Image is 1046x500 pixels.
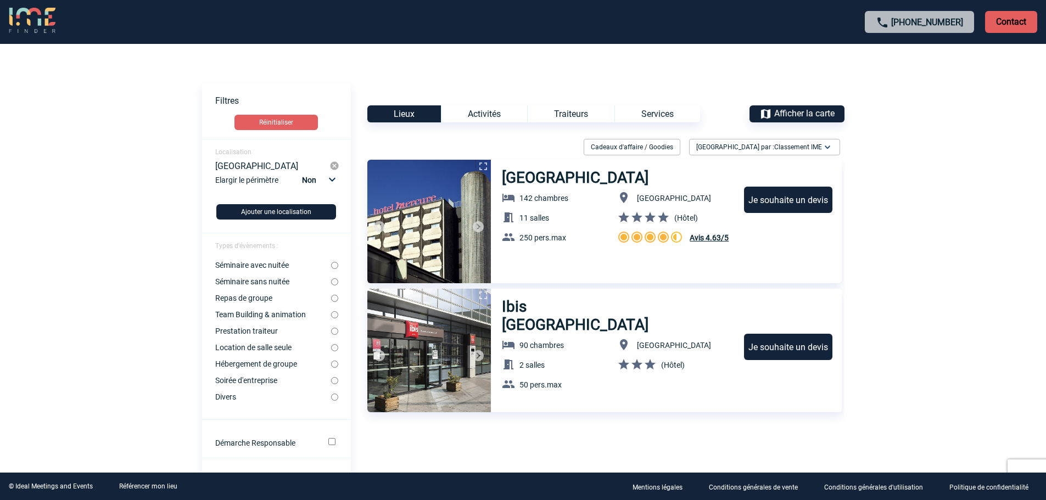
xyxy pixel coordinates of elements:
label: Team Building & animation [215,310,331,319]
span: Avis 4.63/5 [690,233,729,242]
div: Services [614,105,700,122]
span: [GEOGRAPHIC_DATA] par : [696,142,822,153]
div: Activités [441,105,527,122]
img: call-24-px.png [876,16,889,29]
label: Location de salle seule [215,343,331,352]
a: Politique de confidentialité [941,481,1046,492]
p: Conditions générales d'utilisation [824,484,923,491]
input: Démarche Responsable [328,438,335,445]
a: Mentions légales [624,481,700,492]
a: Conditions générales d'utilisation [815,481,941,492]
label: Soirée d'entreprise [215,376,331,385]
label: Hébergement de groupe [215,359,331,368]
a: Réinitialiser [202,115,351,130]
span: Localisation [215,148,251,156]
img: baseline_expand_more_white_24dp-b.png [822,142,833,153]
img: baseline_meeting_room_white_24dp-b.png [502,211,515,224]
span: 250 pers.max [519,233,566,242]
h3: [GEOGRAPHIC_DATA] [502,168,650,187]
img: baseline_group_white_24dp-b.png [502,378,515,391]
img: cancel-24-px-g.png [329,161,339,171]
p: Contact [985,11,1037,33]
div: Cadeaux d'affaire / Goodies [584,139,680,155]
span: [GEOGRAPHIC_DATA] [637,341,711,350]
label: Démarche Responsable [215,439,314,447]
img: baseline_location_on_white_24dp-b.png [617,191,630,204]
span: (Hôtel) [674,214,698,222]
div: Filtrer sur Cadeaux d'affaire / Goodies [579,139,685,155]
label: Séminaire sans nuitée [215,277,331,286]
img: baseline_meeting_room_white_24dp-b.png [502,358,515,371]
button: Réinitialiser [234,115,318,130]
img: baseline_location_on_white_24dp-b.png [617,338,630,351]
div: © Ideal Meetings and Events [9,482,93,490]
div: Lieux [367,105,441,122]
h3: Ibis [GEOGRAPHIC_DATA] [502,297,677,334]
span: 2 salles [519,361,545,369]
span: Afficher la carte [774,108,835,119]
div: Elargir le périmètre [215,173,340,195]
span: 50 pers.max [519,380,562,389]
img: baseline_hotel_white_24dp-b.png [502,338,515,351]
div: [GEOGRAPHIC_DATA] [215,161,330,171]
label: Prestation traiteur [215,327,331,335]
span: 90 chambres [519,341,564,350]
button: Ajouter une localisation [216,204,336,220]
p: Politique de confidentialité [949,484,1028,491]
span: (Hôtel) [661,361,685,369]
a: Référencer mon lieu [119,482,177,490]
span: 142 chambres [519,194,568,203]
span: 11 salles [519,214,549,222]
a: Conditions générales de vente [700,481,815,492]
img: 1.jpg [367,289,491,412]
span: Classement IME [774,143,822,151]
p: Filtres [215,95,351,106]
img: 1.jpg [367,160,491,283]
p: Mentions légales [633,484,683,491]
div: Je souhaite un devis [744,334,832,360]
img: baseline_group_white_24dp-b.png [502,231,515,244]
a: [PHONE_NUMBER] [891,17,963,27]
label: Séminaire avec nuitée [215,261,331,269]
div: Traiteurs [527,105,614,122]
label: Divers [215,392,331,401]
img: baseline_hotel_white_24dp-b.png [502,191,515,204]
span: [GEOGRAPHIC_DATA] [637,194,711,203]
p: Conditions générales de vente [709,484,798,491]
div: Je souhaite un devis [744,187,832,213]
label: Repas de groupe [215,294,331,302]
span: Types d'évènements : [215,242,278,250]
